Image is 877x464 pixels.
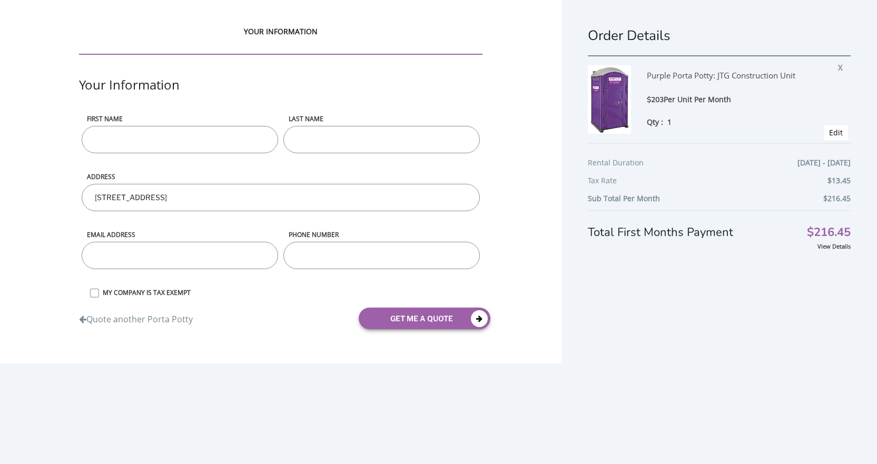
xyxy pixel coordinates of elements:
[82,114,278,123] label: First name
[79,76,482,114] div: Your Information
[823,193,851,203] b: $216.45
[588,193,660,203] b: Sub Total Per Month
[588,210,851,241] div: Total First Months Payment
[838,59,848,73] span: X
[359,308,490,329] button: get me a quote
[827,174,851,187] span: $13.45
[588,174,851,192] div: Tax Rate
[588,26,851,45] h1: Order Details
[829,127,843,137] a: Edit
[82,230,278,239] label: Email address
[588,156,851,174] div: Rental Duration
[79,308,193,325] a: Quote another Porta Potty
[807,227,851,238] span: $216.45
[283,230,480,239] label: phone number
[79,26,482,55] div: YOUR INFORMATION
[283,114,480,123] label: LAST NAME
[664,94,731,104] span: Per Unit Per Month
[647,116,821,127] div: Qty :
[797,156,851,169] span: [DATE] - [DATE]
[647,65,821,94] div: Purple Porta Potty: JTG Construction Unit
[817,242,851,250] a: View Details
[97,288,482,297] label: MY COMPANY IS TAX EXEMPT
[647,94,821,106] div: $203
[667,117,672,127] span: 1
